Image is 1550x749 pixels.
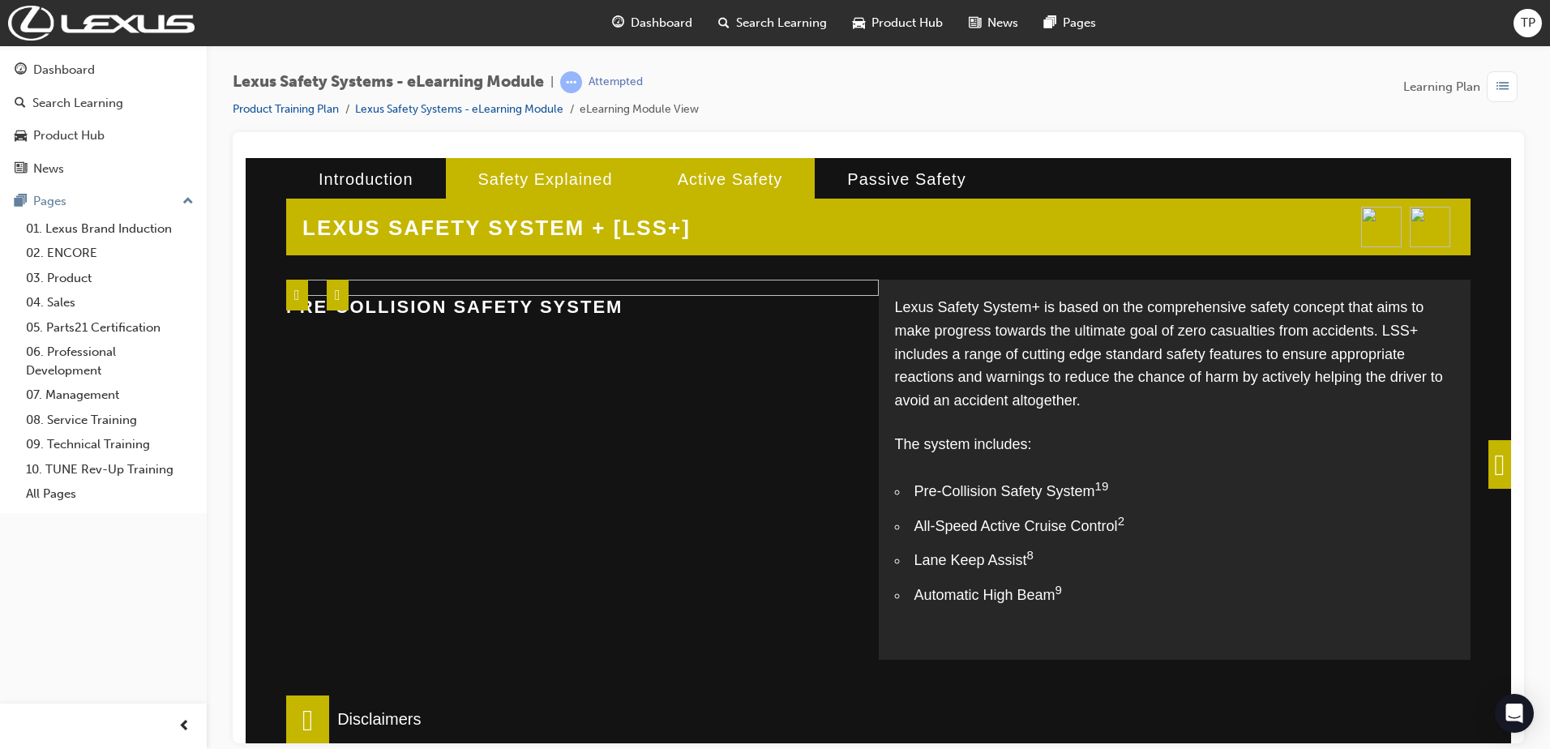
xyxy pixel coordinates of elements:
h3: Pre-Collision Safety System [41,138,633,161]
a: News [6,154,200,184]
li: All-Speed Active Cruise Control [649,353,1210,380]
a: guage-iconDashboard [599,6,705,40]
button: TP [1514,9,1542,37]
div: Open Intercom Messenger [1495,694,1534,733]
a: car-iconProduct Hub [840,6,956,40]
a: 01. Lexus Brand Induction [19,216,200,242]
button: Learning Plan [1403,71,1524,102]
span: Search Learning [736,14,827,32]
a: 09. Technical Training [19,432,200,457]
button: Pages [6,186,200,216]
div: Dashboard [33,61,95,79]
span: Learning Plan [1403,78,1480,96]
a: 08. Service Training [19,408,200,433]
div: Pages [33,192,66,211]
span: pages-icon [1044,13,1056,33]
span: guage-icon [612,13,624,33]
span: news-icon [15,162,27,177]
img: Trak [8,6,195,41]
span: learningRecordVerb_ATTEMPT-icon [560,71,582,93]
a: 06. Professional Development [19,340,200,383]
span: car-icon [853,13,865,33]
span: up-icon [182,191,194,212]
a: 04. Sales [19,290,200,315]
div: Disclaimers [83,548,183,574]
li: Pre-Collision Safety System [649,319,1210,345]
span: Lexus Safety Systems - eLearning Module [233,73,544,92]
a: Product Training Plan [233,102,339,116]
img: convenience.png [1115,49,1156,89]
a: pages-iconPages [1031,6,1109,40]
sup: 9 [810,425,816,439]
span: Dashboard [631,14,692,32]
span: list-icon [1496,77,1509,97]
a: Product Hub [6,121,200,151]
p: The system includes: [649,275,1210,298]
sup: 8 [781,390,788,404]
p: Lexus Safety System+ is based on the comprehensive safety concept that aims to make progress towa... [649,138,1210,255]
li: eLearning Module View [580,101,699,119]
span: pages-icon [15,195,27,209]
span: car-icon [15,129,27,143]
sup: 19 [850,321,863,335]
span: Product Hub [871,14,943,32]
div: Search Learning [32,94,123,113]
li: Automatic High Beam [649,422,1210,449]
a: Dashboard [6,55,200,85]
a: 07. Management [19,383,200,408]
h2: LEXUS SAFETY SYSTEM + [LSS+] [41,41,461,100]
div: Product Hub [33,126,105,145]
a: search-iconSearch Learning [705,6,840,40]
a: 03. Product [19,266,200,291]
a: 05. Parts21 Certification [19,315,200,340]
span: search-icon [718,13,730,33]
a: news-iconNews [956,6,1031,40]
button: DashboardSearch LearningProduct HubNews [6,52,200,186]
a: All Pages [19,481,200,507]
a: Search Learning [6,88,200,118]
span: Pages [1063,14,1096,32]
sup: 2 [872,356,879,370]
div: Attempted [589,75,643,90]
span: | [550,73,554,92]
a: Lexus Safety Systems - eLearning Module [355,102,563,116]
span: prev-icon [178,717,191,737]
img: activesafety.png [1164,49,1205,89]
div: News [33,160,64,178]
span: News [987,14,1018,32]
span: TP [1521,14,1535,32]
a: 10. TUNE Rev-Up Training [19,457,200,482]
a: 02. ENCORE [19,241,200,266]
span: guage-icon [15,63,27,78]
span: search-icon [15,96,26,111]
li: Lane Keep Assist [649,387,1210,414]
span: news-icon [969,13,981,33]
